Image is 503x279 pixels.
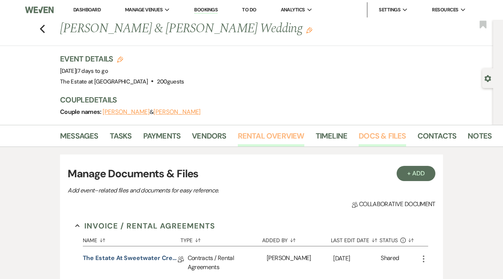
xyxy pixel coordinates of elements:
button: Status [380,232,419,246]
button: Added By [262,232,331,246]
a: Dashboard [73,6,101,13]
div: Contracts / Rental Agreements [188,246,267,279]
button: Name [83,232,181,246]
a: Timeline [316,130,348,147]
img: Weven Logo [25,2,54,18]
span: Analytics [281,6,305,14]
span: 7 days to go [78,67,108,75]
button: Invoice / Rental Agreements [75,220,215,232]
span: Resources [432,6,458,14]
span: [DATE] [60,67,108,75]
h1: [PERSON_NAME] & [PERSON_NAME] Wedding [60,20,400,38]
span: Couple names: [60,108,103,116]
span: Manage Venues [125,6,163,14]
a: Rental Overview [238,130,304,147]
span: Collaborative document [352,200,435,209]
h3: Couple Details [60,95,486,105]
button: + Add [397,166,435,181]
span: 200 guests [157,78,184,85]
a: Docs & Files [359,130,406,147]
a: Contacts [418,130,457,147]
a: Bookings [194,6,218,14]
div: [PERSON_NAME] [267,246,333,279]
button: [PERSON_NAME] [153,109,201,115]
h3: Manage Documents & Files [68,166,435,182]
a: Notes [468,130,492,147]
a: Vendors [192,130,226,147]
a: Payments [143,130,181,147]
button: Open lead details [484,74,491,82]
button: [PERSON_NAME] [103,109,150,115]
a: The Estate at Sweetwater Creek Rental Agreement [83,254,178,265]
button: Edit [306,27,312,33]
span: Settings [379,6,400,14]
a: Tasks [110,130,132,147]
button: Type [180,232,262,246]
span: & [103,108,201,116]
span: The Estate at [GEOGRAPHIC_DATA] [60,78,148,85]
a: To Do [242,6,256,13]
p: [DATE] [333,254,381,263]
p: Add event–related files and documents for easy reference. [68,186,334,195]
div: Shared [381,254,399,272]
span: Status [380,238,398,243]
button: Last Edit Date [331,232,380,246]
h3: Event Details [60,54,184,64]
span: | [76,67,108,75]
a: Messages [60,130,98,147]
